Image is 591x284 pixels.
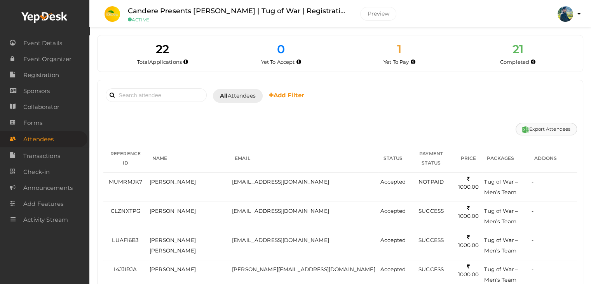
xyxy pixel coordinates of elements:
[110,151,141,166] span: REFERENCE ID
[484,237,518,254] span: Tug of War – Men’s Team
[458,205,479,219] span: 1000.00
[484,179,518,195] span: Tug of War – Men’s Team
[23,180,73,196] span: Announcements
[23,131,54,147] span: Attendees
[484,266,518,283] span: Tug of War – Men’s Team
[23,148,60,164] span: Transactions
[150,237,196,254] span: [PERSON_NAME] [PERSON_NAME]
[531,60,535,64] i: Accepted and completed payment succesfully
[114,266,137,272] span: I4JJIRJA
[23,83,50,99] span: Sponsors
[418,179,444,185] span: NOTPAID
[150,266,196,272] span: [PERSON_NAME]
[378,144,408,173] th: STATUS
[220,92,227,99] b: All
[109,179,142,185] span: MUMRMJK7
[380,237,406,243] span: Accepted
[111,208,140,214] span: CLZNXTPG
[532,237,533,243] span: -
[148,144,230,173] th: NAME
[128,5,349,17] label: Candere Presents [PERSON_NAME] | Tug of War | Registration
[408,144,455,173] th: PAYMENT STATUS
[530,144,577,173] th: ADDONS
[418,266,444,272] span: SUCCESS
[230,144,378,173] th: EMAIL
[23,35,62,51] span: Event Details
[522,126,529,133] img: excel.svg
[277,42,285,56] span: 0
[23,196,63,212] span: Add Features
[183,60,188,64] i: Total number of applications
[458,176,479,190] span: 1000.00
[516,123,577,135] button: Export Attendees
[150,179,196,185] span: [PERSON_NAME]
[269,91,304,99] b: Add Filter
[23,99,59,115] span: Collaborator
[411,60,415,64] i: Accepted by organizer and yet to make payment
[156,42,169,56] span: 22
[106,88,207,102] input: Search attendee
[532,266,533,272] span: -
[149,59,182,65] span: Applications
[380,179,406,185] span: Accepted
[558,6,573,22] img: ACg8ocImFeownhHtboqxd0f2jP-n9H7_i8EBYaAdPoJXQiB63u4xhcvD=s100
[232,208,329,214] span: [EMAIL_ADDRESS][DOMAIN_NAME]
[261,59,295,65] span: Yet To Accept
[150,208,196,214] span: [PERSON_NAME]
[23,51,71,67] span: Event Organizer
[418,237,444,243] span: SUCCESS
[220,92,256,100] span: Attendees
[105,6,120,22] img: 0C2H5NAW_small.jpeg
[128,17,349,23] small: ACTIVE
[482,144,530,173] th: PACKAGES
[380,208,406,214] span: Accepted
[23,115,42,131] span: Forms
[458,234,479,249] span: 1000.00
[232,266,375,272] span: [PERSON_NAME][EMAIL_ADDRESS][DOMAIN_NAME]
[418,208,444,214] span: SUCCESS
[296,60,301,64] i: Yet to be accepted by organizer
[458,263,479,278] span: 1000.00
[397,42,401,56] span: 1
[532,179,533,185] span: -
[232,237,329,243] span: [EMAIL_ADDRESS][DOMAIN_NAME]
[137,59,182,65] span: Total
[500,59,529,65] span: Completed
[23,212,68,228] span: Activity Stream
[23,67,59,83] span: Registration
[232,179,329,185] span: [EMAIL_ADDRESS][DOMAIN_NAME]
[512,42,523,56] span: 21
[484,208,518,224] span: Tug of War – Men’s Team
[112,237,139,243] span: LUAFI6B3
[380,266,406,272] span: Accepted
[384,59,409,65] span: Yet To Pay
[23,164,50,180] span: Check-in
[532,208,533,214] span: -
[455,144,483,173] th: PRICE
[360,7,396,21] button: Preview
